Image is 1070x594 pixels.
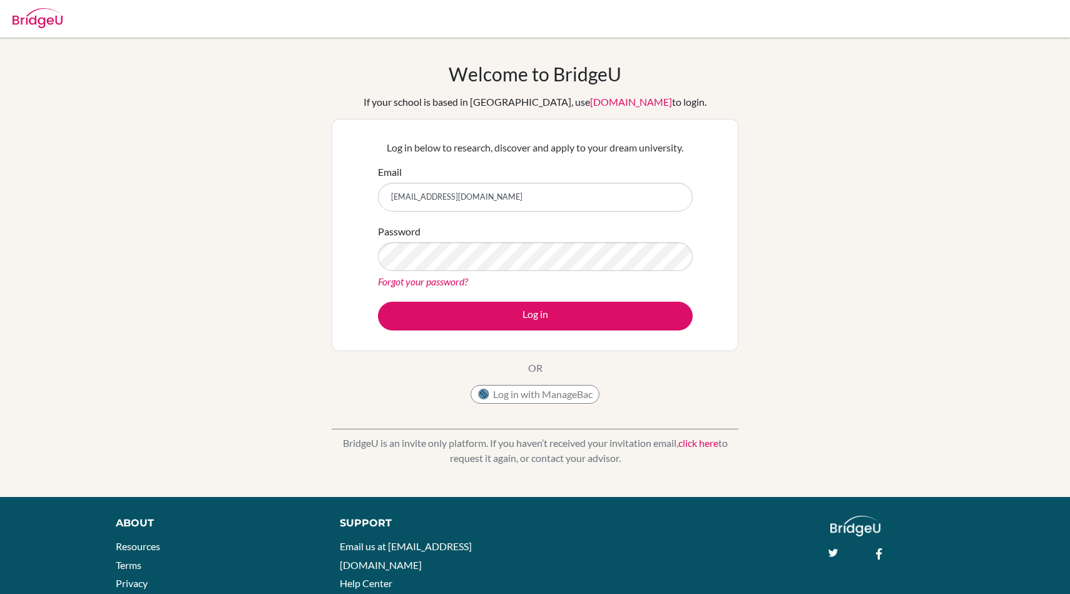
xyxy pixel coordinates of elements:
[116,540,160,552] a: Resources
[678,437,718,449] a: click here
[340,577,392,589] a: Help Center
[378,140,693,155] p: Log in below to research, discover and apply to your dream university.
[116,516,312,531] div: About
[471,385,599,404] button: Log in with ManageBac
[116,577,148,589] a: Privacy
[378,224,420,239] label: Password
[830,516,881,536] img: logo_white@2x-f4f0deed5e89b7ecb1c2cc34c3e3d731f90f0f143d5ea2071677605dd97b5244.png
[378,302,693,330] button: Log in
[378,275,468,287] a: Forgot your password?
[378,165,402,180] label: Email
[449,63,621,85] h1: Welcome to BridgeU
[340,516,521,531] div: Support
[340,540,472,571] a: Email us at [EMAIL_ADDRESS][DOMAIN_NAME]
[590,96,672,108] a: [DOMAIN_NAME]
[116,559,141,571] a: Terms
[528,361,543,376] p: OR
[364,95,706,110] div: If your school is based in [GEOGRAPHIC_DATA], use to login.
[13,8,63,28] img: Bridge-U
[332,436,738,466] p: BridgeU is an invite only platform. If you haven’t received your invitation email, to request it ...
